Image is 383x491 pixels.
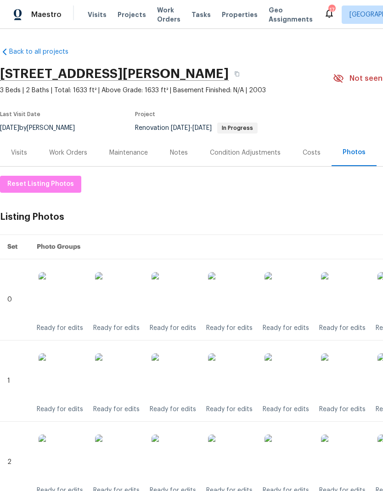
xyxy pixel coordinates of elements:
[192,125,212,131] span: [DATE]
[191,11,211,18] span: Tasks
[269,6,313,24] span: Geo Assignments
[11,148,27,157] div: Visits
[150,324,196,333] div: Ready for edits
[118,10,146,19] span: Projects
[263,405,309,414] div: Ready for edits
[7,179,74,190] span: Reset Listing Photos
[303,148,321,157] div: Costs
[135,112,155,117] span: Project
[37,324,83,333] div: Ready for edits
[210,148,281,157] div: Condition Adjustments
[150,405,196,414] div: Ready for edits
[88,10,107,19] span: Visits
[93,324,140,333] div: Ready for edits
[343,148,366,157] div: Photos
[171,125,190,131] span: [DATE]
[319,405,366,414] div: Ready for edits
[170,148,188,157] div: Notes
[229,66,245,82] button: Copy Address
[206,324,253,333] div: Ready for edits
[218,125,257,131] span: In Progress
[157,6,180,24] span: Work Orders
[171,125,212,131] span: -
[37,405,83,414] div: Ready for edits
[222,10,258,19] span: Properties
[135,125,258,131] span: Renovation
[263,324,309,333] div: Ready for edits
[109,148,148,157] div: Maintenance
[319,324,366,333] div: Ready for edits
[93,405,140,414] div: Ready for edits
[31,10,62,19] span: Maestro
[328,6,335,15] div: 17
[206,405,253,414] div: Ready for edits
[49,148,87,157] div: Work Orders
